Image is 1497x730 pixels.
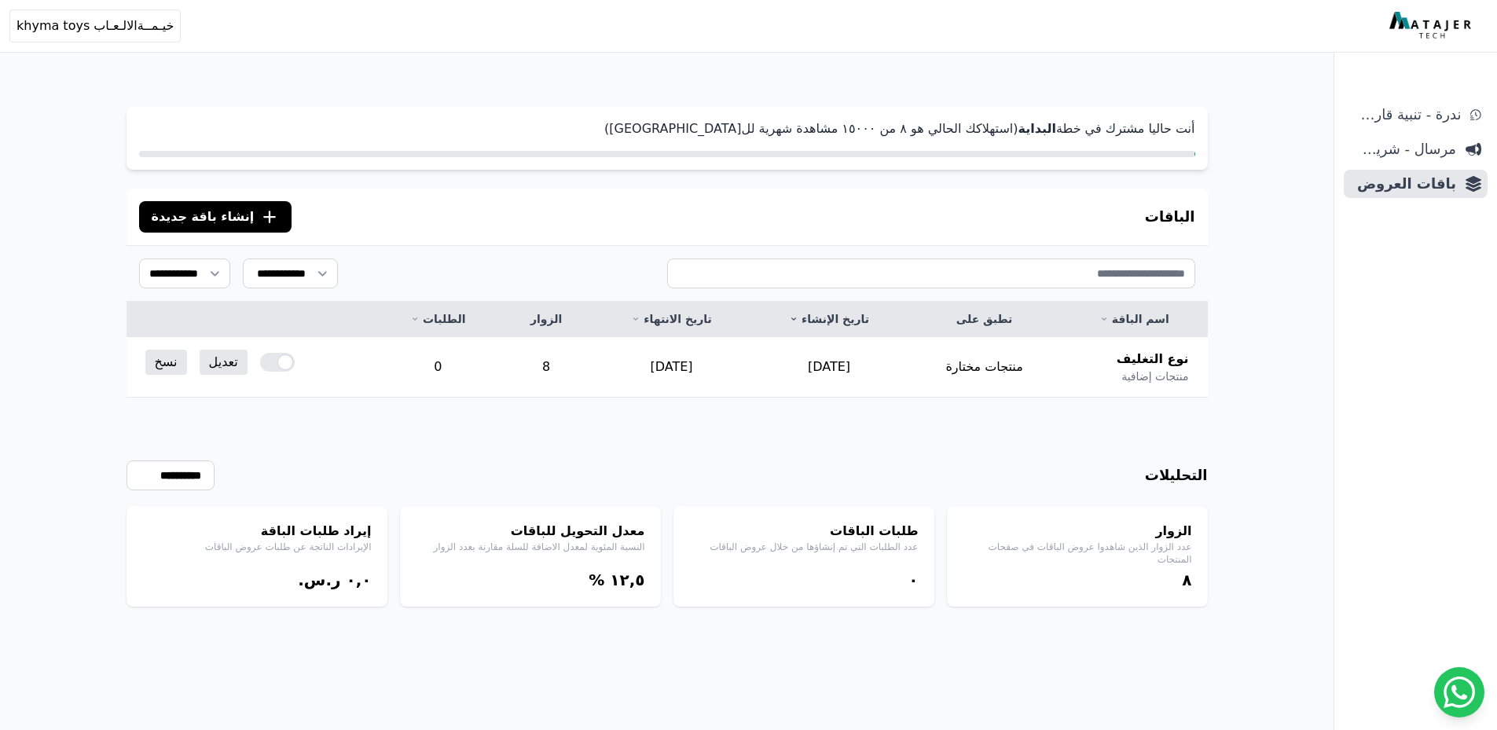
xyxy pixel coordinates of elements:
[963,522,1192,541] h4: الزوار
[750,337,908,398] td: [DATE]
[908,302,1061,337] th: تطبق على
[139,201,292,233] button: إنشاء باقة جديدة
[416,522,645,541] h4: معدل التحويل للباقات
[142,522,372,541] h4: إيراد طلبات الباقة
[376,337,500,398] td: 0
[500,337,593,398] td: 8
[589,570,604,589] span: %
[1145,206,1195,228] h3: الباقات
[500,302,593,337] th: الزوار
[416,541,645,553] p: النسبة المئوية لمعدل الاضافة للسلة مقارنة بعدد الزوار
[1350,138,1456,160] span: مرسال - شريط دعاية
[593,337,750,398] td: [DATE]
[1117,350,1189,369] span: نوع التغليف
[1080,311,1188,327] a: اسم الباقة
[200,350,248,375] a: تعديل
[908,337,1061,398] td: منتجات مختارة
[689,522,919,541] h4: طلبات الباقات
[17,17,174,35] span: خيـمــةالالـعـاب khyma toys
[142,541,372,553] p: الإيرادات الناتجة عن طلبات عروض الباقات
[152,207,255,226] span: إنشاء باقة جديدة
[689,569,919,591] div: ۰
[1350,173,1456,195] span: باقات العروض
[963,541,1192,566] p: عدد الزوار الذين شاهدوا عروض الباقات في صفحات المنتجات
[689,541,919,553] p: عدد الطلبات التي تم إنشاؤها من خلال عروض الباقات
[1018,121,1055,136] strong: البداية
[963,569,1192,591] div: ٨
[769,311,889,327] a: تاريخ الإنشاء
[611,311,732,327] a: تاريخ الانتهاء
[610,570,644,589] bdi: ١٢,٥
[298,570,340,589] span: ر.س.
[139,119,1195,138] p: أنت حاليا مشترك في خطة (استهلاكك الحالي هو ٨ من ١٥۰۰۰ مشاهدة شهرية لل[GEOGRAPHIC_DATA])
[346,570,371,589] bdi: ۰,۰
[1145,464,1208,486] h3: التحليلات
[1350,104,1461,126] span: ندرة - تنبية قارب علي النفاذ
[1121,369,1188,384] span: منتجات إضافية
[145,350,187,375] a: نسخ
[1389,12,1475,40] img: MatajerTech Logo
[9,9,181,42] button: خيـمــةالالـعـاب khyma toys
[394,311,481,327] a: الطلبات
